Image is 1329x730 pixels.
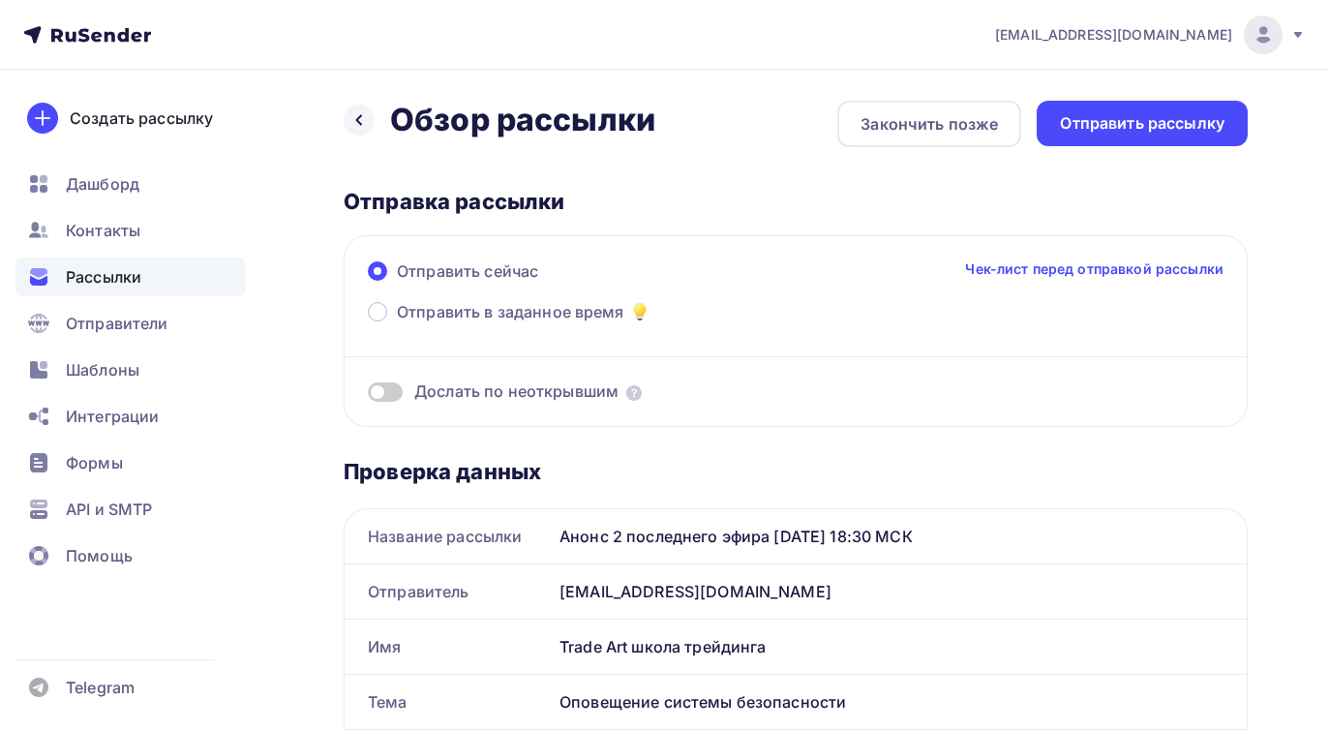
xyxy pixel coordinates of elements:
[66,451,123,474] span: Формы
[995,15,1306,54] a: [EMAIL_ADDRESS][DOMAIN_NAME]
[995,25,1232,45] span: [EMAIL_ADDRESS][DOMAIN_NAME]
[1060,112,1224,135] div: Отправить рассылку
[552,675,1247,729] div: Оповещение системы безопасности
[345,675,552,729] div: Тема
[552,564,1247,619] div: [EMAIL_ADDRESS][DOMAIN_NAME]
[66,219,140,242] span: Контакты
[66,498,152,521] span: API и SMTP
[15,258,246,296] a: Рассылки
[345,564,552,619] div: Отправитель
[397,300,624,323] span: Отправить в заданное время
[552,509,1247,563] div: Анонс 2 последнего эфира [DATE] 18:30 МСК
[965,259,1223,279] a: Чек-лист перед отправкой рассылки
[15,350,246,389] a: Шаблоны
[66,312,168,335] span: Отправители
[344,188,1248,215] div: Отправка рассылки
[345,509,552,563] div: Название рассылки
[66,358,139,381] span: Шаблоны
[66,405,159,428] span: Интеграции
[66,544,133,567] span: Помощь
[15,304,246,343] a: Отправители
[390,101,655,139] h2: Обзор рассылки
[344,458,1248,485] div: Проверка данных
[66,265,141,289] span: Рассылки
[15,211,246,250] a: Контакты
[397,259,538,283] span: Отправить сейчас
[15,165,246,203] a: Дашборд
[861,112,998,136] div: Закончить позже
[345,620,552,674] div: Имя
[15,443,246,482] a: Формы
[552,620,1247,674] div: Trade Art школа трейдинга
[414,380,619,403] span: Дослать по неоткрывшим
[66,676,135,699] span: Telegram
[66,172,139,196] span: Дашборд
[70,106,213,130] div: Создать рассылку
